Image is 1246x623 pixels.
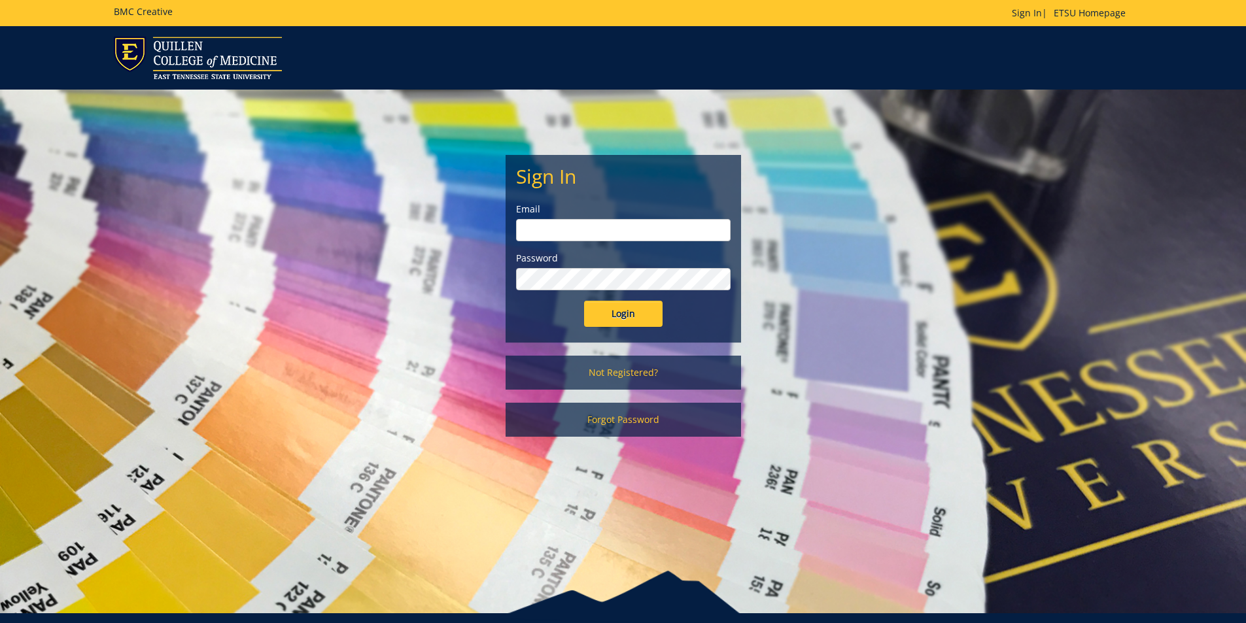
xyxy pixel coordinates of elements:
[1047,7,1132,19] a: ETSU Homepage
[114,37,282,79] img: ETSU logo
[1012,7,1042,19] a: Sign In
[516,165,731,187] h2: Sign In
[1012,7,1132,20] p: |
[516,252,731,265] label: Password
[114,7,173,16] h5: BMC Creative
[506,356,741,390] a: Not Registered?
[516,203,731,216] label: Email
[584,301,663,327] input: Login
[506,403,741,437] a: Forgot Password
